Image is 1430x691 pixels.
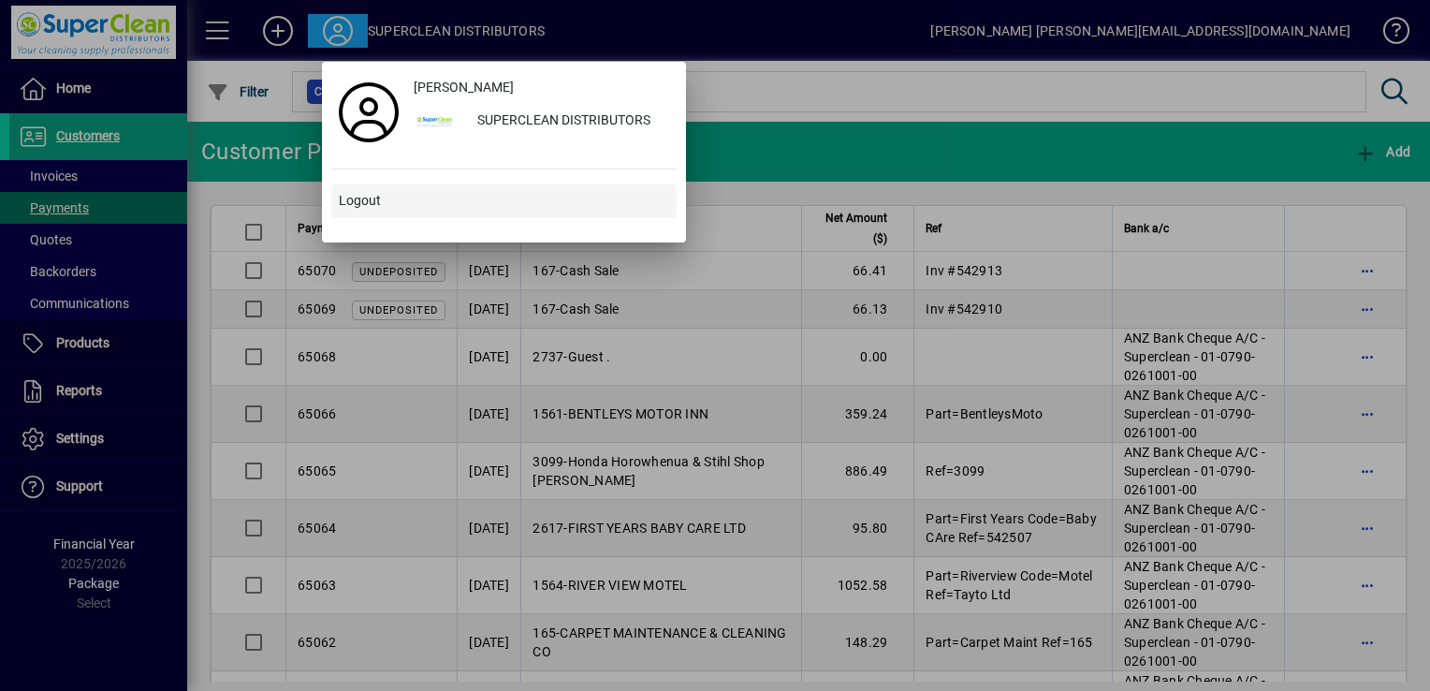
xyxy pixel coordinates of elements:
[331,184,677,218] button: Logout
[406,71,677,105] a: [PERSON_NAME]
[462,105,677,139] div: SUPERCLEAN DISTRIBUTORS
[331,96,406,129] a: Profile
[414,78,514,97] span: [PERSON_NAME]
[406,105,677,139] button: SUPERCLEAN DISTRIBUTORS
[339,191,381,211] span: Logout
